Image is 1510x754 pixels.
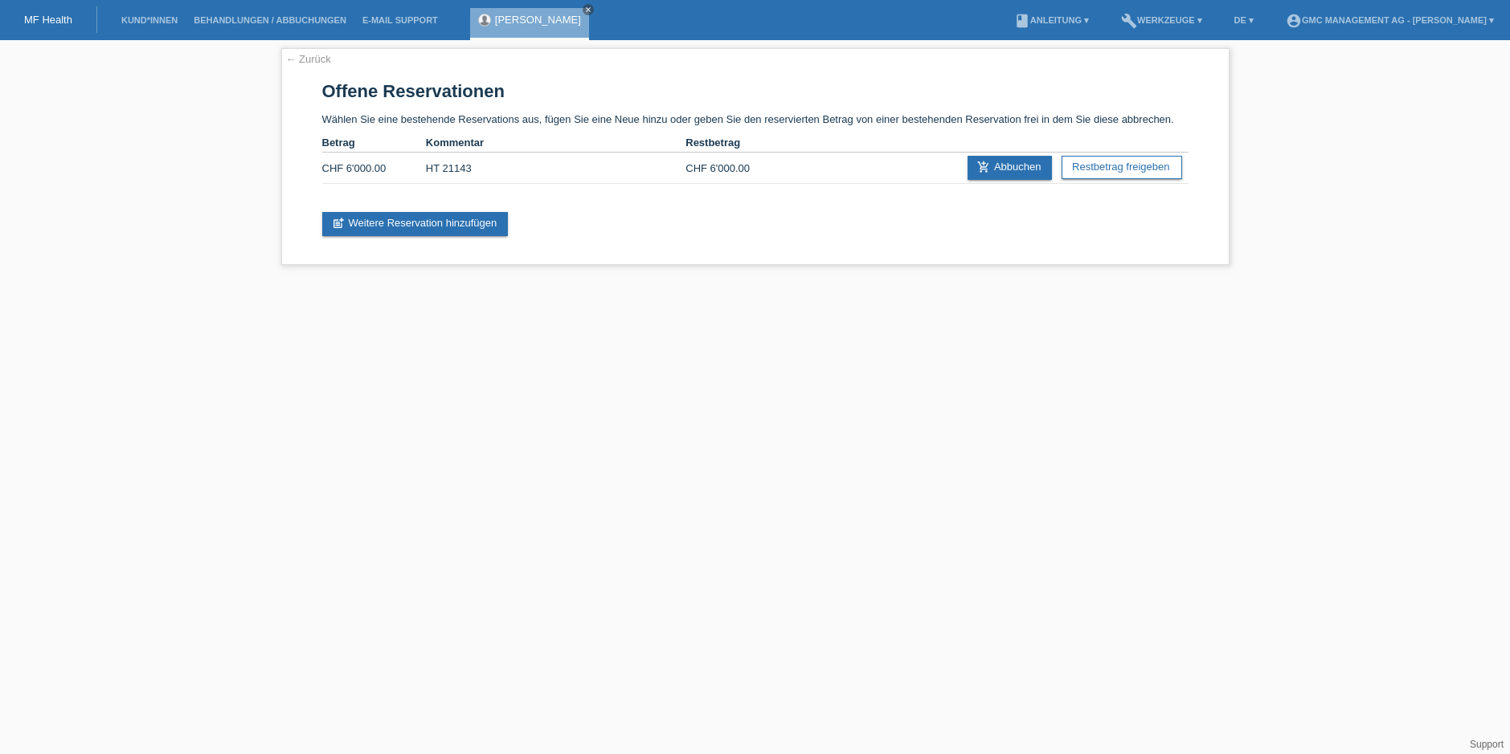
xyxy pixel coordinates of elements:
a: Support [1470,739,1504,750]
i: account_circle [1286,13,1302,29]
i: post_add [332,217,345,230]
a: E-Mail Support [354,15,446,25]
a: ← Zurück [286,53,331,65]
a: buildWerkzeuge ▾ [1113,15,1210,25]
td: CHF 6'000.00 [685,153,789,184]
th: Restbetrag [685,133,789,153]
a: post_addWeitere Reservation hinzufügen [322,212,509,236]
a: Behandlungen / Abbuchungen [186,15,354,25]
i: add_shopping_cart [977,161,990,173]
div: Wählen Sie eine bestehende Reservations aus, fügen Sie eine Neue hinzu oder geben Sie den reservi... [281,48,1230,265]
td: CHF 6'000.00 [322,153,426,184]
a: DE ▾ [1226,15,1262,25]
a: add_shopping_cartAbbuchen [968,156,1053,180]
a: MF Health [24,14,72,26]
th: Kommentar [426,133,685,153]
a: [PERSON_NAME] [495,14,581,26]
a: account_circleGMC Management AG - [PERSON_NAME] ▾ [1278,15,1502,25]
i: build [1121,13,1137,29]
a: close [583,4,594,15]
a: bookAnleitung ▾ [1006,15,1097,25]
td: HT 21143 [426,153,685,184]
th: Betrag [322,133,426,153]
h1: Offene Reservationen [322,81,1189,101]
i: book [1014,13,1030,29]
a: Restbetrag freigeben [1062,156,1181,179]
a: Kund*innen [113,15,186,25]
i: close [584,6,592,14]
